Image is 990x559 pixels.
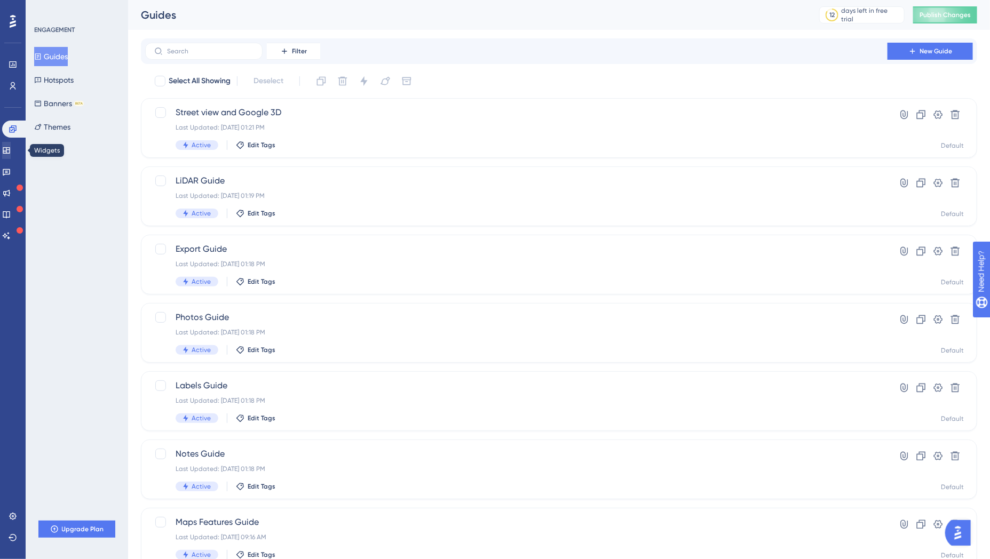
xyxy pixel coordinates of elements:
span: Photos Guide [176,311,857,324]
div: ENGAGEMENT [34,26,75,34]
button: BannersBETA [34,94,84,113]
span: Active [192,414,211,422]
input: Search [167,47,254,55]
span: Notes Guide [176,448,857,460]
span: Select All Showing [169,75,231,87]
button: Publish Changes [913,6,977,23]
span: Upgrade Plan [62,525,104,533]
div: Last Updated: [DATE] 09:16 AM [176,533,857,541]
button: Deselect [244,71,293,91]
div: Last Updated: [DATE] 01:18 PM [176,396,857,405]
span: Street view and Google 3D [176,106,857,119]
button: Guides [34,47,68,66]
button: Edit Tags [236,414,275,422]
span: Active [192,550,211,559]
span: Export Guide [176,243,857,255]
div: Default [941,278,964,286]
button: Themes [34,117,70,137]
div: Default [941,210,964,218]
button: Edit Tags [236,550,275,559]
span: Filter [292,47,307,55]
span: Edit Tags [248,346,275,354]
div: BETA [74,101,84,106]
span: Labels Guide [176,379,857,392]
iframe: UserGuiding AI Assistant Launcher [945,517,977,549]
span: Active [192,346,211,354]
div: Last Updated: [DATE] 01:18 PM [176,465,857,473]
span: Maps Features Guide [176,516,857,529]
div: Default [941,346,964,355]
div: Last Updated: [DATE] 01:18 PM [176,328,857,337]
button: Edit Tags [236,141,275,149]
span: Edit Tags [248,414,275,422]
div: Last Updated: [DATE] 01:19 PM [176,191,857,200]
div: days left in free trial [842,6,901,23]
button: Filter [267,43,320,60]
div: Default [941,141,964,150]
button: Edit Tags [236,209,275,218]
span: Edit Tags [248,141,275,149]
span: Edit Tags [248,209,275,218]
span: Edit Tags [248,277,275,286]
div: Default [941,483,964,491]
button: New Guide [888,43,973,60]
button: Edit Tags [236,277,275,286]
span: Deselect [254,75,283,87]
span: LiDAR Guide [176,174,857,187]
span: Need Help? [25,3,67,15]
span: Active [192,277,211,286]
span: New Guide [920,47,953,55]
div: Default [941,414,964,423]
button: Edit Tags [236,346,275,354]
span: Edit Tags [248,550,275,559]
button: Edit Tags [236,482,275,491]
div: Last Updated: [DATE] 01:21 PM [176,123,857,132]
span: Active [192,209,211,218]
div: Last Updated: [DATE] 01:18 PM [176,260,857,268]
div: Guides [141,7,793,22]
span: Active [192,482,211,491]
button: Hotspots [34,70,74,90]
span: Active [192,141,211,149]
button: Upgrade Plan [38,521,115,538]
span: Edit Tags [248,482,275,491]
div: 12 [829,11,835,19]
span: Publish Changes [920,11,971,19]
